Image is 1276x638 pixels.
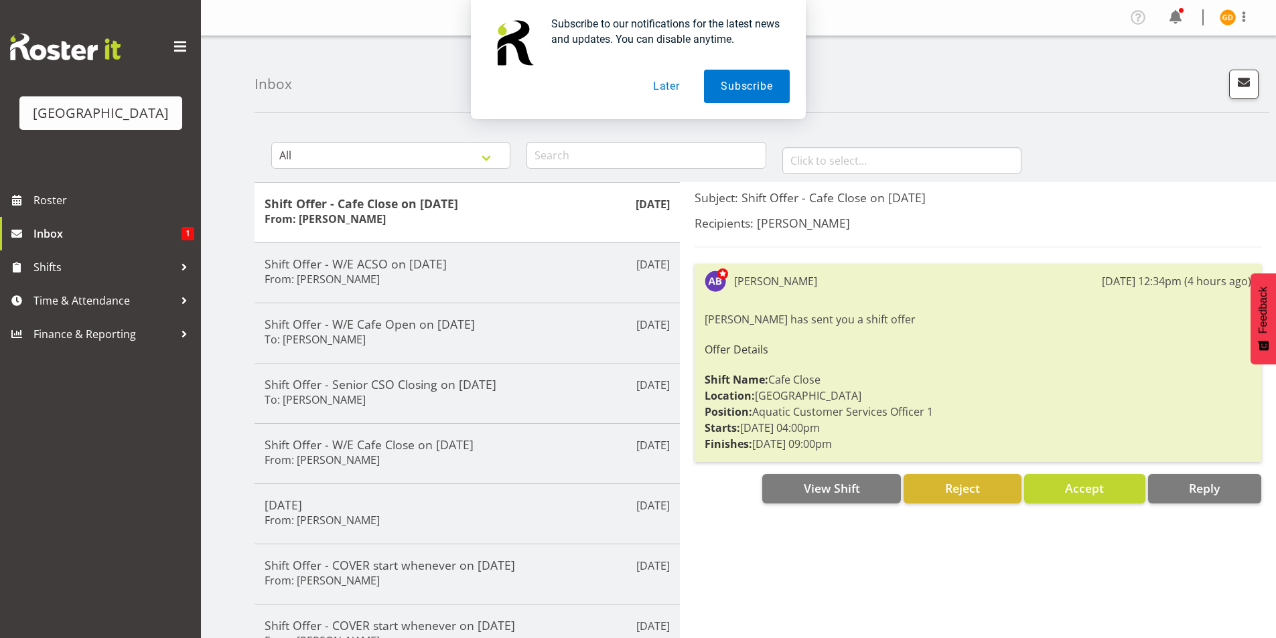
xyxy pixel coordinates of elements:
button: View Shift [762,474,901,503]
h6: From: [PERSON_NAME] [265,574,380,587]
span: Feedback [1257,287,1269,333]
h5: Shift Offer - W/E Cafe Close on [DATE] [265,437,670,452]
button: Accept [1024,474,1145,503]
strong: Finishes: [705,436,752,451]
span: Accept [1065,480,1104,496]
p: [DATE] [636,377,670,393]
h6: From: [PERSON_NAME] [265,212,386,226]
p: [DATE] [636,317,670,333]
p: [DATE] [636,256,670,272]
h6: From: [PERSON_NAME] [265,513,380,527]
h5: Subject: Shift Offer - Cafe Close on [DATE] [695,190,1261,205]
h5: Shift Offer - COVER start whenever on [DATE] [265,558,670,572]
span: Finance & Reporting [33,324,174,344]
h5: Shift Offer - W/E ACSO on [DATE] [265,256,670,271]
h6: To: [PERSON_NAME] [265,393,366,406]
span: View Shift [804,480,860,496]
p: [DATE] [636,618,670,634]
button: Reply [1148,474,1261,503]
p: [DATE] [636,437,670,453]
h5: Shift Offer - Cafe Close on [DATE] [265,196,670,211]
div: [DATE] 12:34pm (4 hours ago) [1102,273,1251,289]
p: [DATE] [636,196,670,212]
div: [PERSON_NAME] has sent you a shift offer Cafe Close [GEOGRAPHIC_DATA] Aquatic Customer Services O... [705,308,1251,455]
div: [PERSON_NAME] [734,273,817,289]
button: Feedback - Show survey [1251,273,1276,364]
h5: Shift Offer - W/E Cafe Open on [DATE] [265,317,670,331]
button: Subscribe [704,70,789,103]
h6: From: [PERSON_NAME] [265,272,380,286]
span: Reply [1189,480,1220,496]
h5: Recipients: [PERSON_NAME] [695,216,1261,230]
img: notification icon [487,16,541,70]
strong: Location: [705,388,755,403]
h6: Offer Details [705,343,1251,355]
span: Time & Attendance [33,291,174,311]
img: amber-jade-brass10310.jpg [705,270,726,292]
input: Search [526,142,766,169]
h5: Shift Offer - Senior CSO Closing on [DATE] [265,377,670,392]
div: Subscribe to our notifications for the latest news and updates. You can disable anytime. [541,16,790,47]
h5: [DATE] [265,497,670,512]
button: Later [636,70,697,103]
h5: Shift Offer - COVER start whenever on [DATE] [265,618,670,633]
span: Reject [945,480,980,496]
span: Shifts [33,257,174,277]
strong: Shift Name: [705,372,768,387]
p: [DATE] [636,497,670,513]
input: Click to select... [782,147,1021,174]
h6: From: [PERSON_NAME] [265,453,380,467]
p: [DATE] [636,558,670,574]
span: Inbox [33,224,182,244]
h6: To: [PERSON_NAME] [265,333,366,346]
span: 1 [182,227,194,240]
strong: Starts: [705,420,740,435]
strong: Position: [705,404,752,419]
button: Reject [904,474,1021,503]
span: Roster [33,190,194,210]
